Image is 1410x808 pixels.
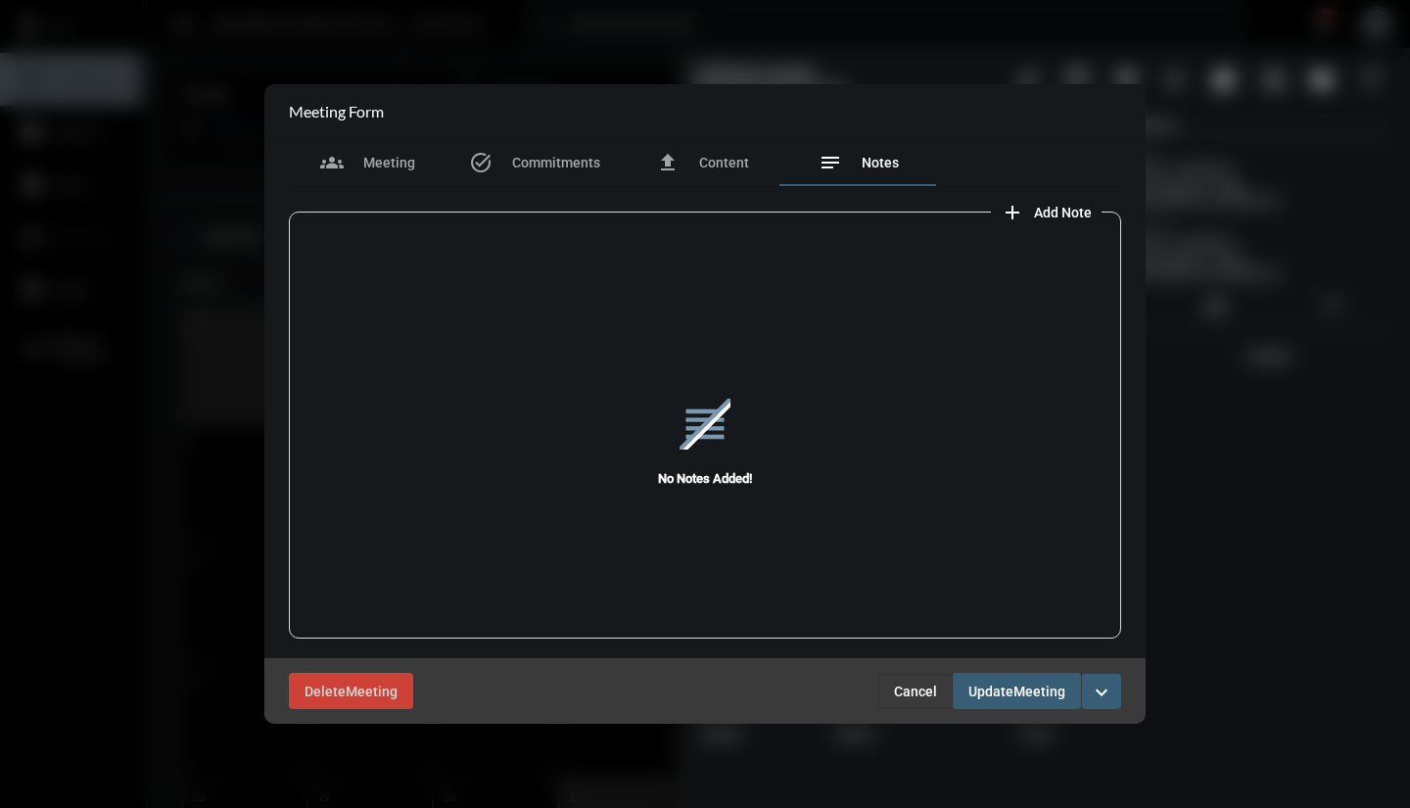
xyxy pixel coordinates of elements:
mat-icon: groups [320,151,344,174]
mat-icon: expand_more [1090,681,1113,704]
mat-icon: file_upload [656,151,680,174]
span: Meeting [346,684,398,699]
span: Cancel [894,684,937,699]
button: DeleteMeeting [289,673,413,709]
span: Add Note [1034,205,1092,220]
button: UpdateMeeting [953,673,1081,709]
h5: No Notes Added! [289,471,1121,486]
h2: Meeting Form [289,102,384,120]
mat-icon: notes [819,151,842,174]
button: add note [991,192,1102,231]
span: Content [699,155,749,170]
mat-icon: reorder [680,399,730,450]
span: Meeting [1013,684,1065,699]
span: Delete [305,684,346,699]
mat-icon: task_alt [469,151,493,174]
span: Update [968,684,1013,699]
span: Commitments [512,155,600,170]
mat-icon: add [1001,201,1024,224]
span: Notes [862,155,899,170]
span: Meeting [363,155,415,170]
button: Cancel [878,674,953,709]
